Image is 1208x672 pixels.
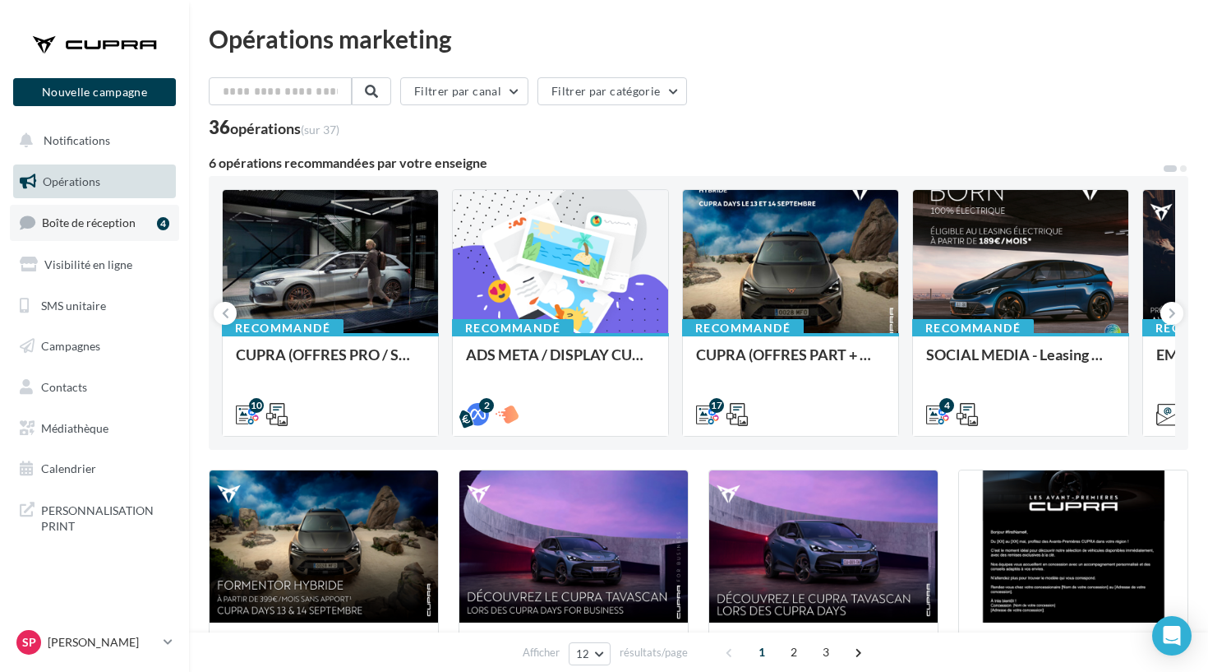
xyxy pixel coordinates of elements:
div: Recommandé [222,319,343,337]
span: (sur 37) [301,123,339,137]
div: Recommandé [912,319,1034,337]
a: PERSONNALISATION PRINT [10,493,179,541]
div: 4 [939,398,954,413]
div: Recommandé [452,319,574,337]
div: 10 [249,398,264,413]
div: Open Intercom Messenger [1152,616,1192,656]
button: Filtrer par canal [400,77,528,105]
span: Médiathèque [41,421,108,435]
button: Nouvelle campagne [13,78,176,106]
button: Filtrer par catégorie [537,77,687,105]
span: Visibilité en ligne [44,257,132,271]
div: 4 [157,217,169,230]
a: Opérations [10,165,179,199]
div: CUPRA (OFFRES PRO / SEPT) - SOCIAL MEDIA [236,346,425,379]
a: Visibilité en ligne [10,248,179,282]
div: ADS META / DISPLAY CUPRA DAYS Septembre 2025 [466,346,655,379]
div: 2 [479,398,494,413]
span: Campagnes [41,339,100,353]
span: 2 [781,639,807,665]
span: Contacts [41,380,87,394]
a: Boîte de réception4 [10,205,179,240]
div: 6 opérations recommandées par votre enseigne [209,156,1162,169]
p: [PERSON_NAME] [48,634,157,651]
div: opérations [230,121,339,136]
span: Calendrier [41,461,96,475]
span: PERSONNALISATION PRINT [41,499,169,535]
span: Boîte de réception [42,216,136,229]
a: Contacts [10,370,179,405]
div: CUPRA (OFFRES PART + CUPRA DAYS / SEPT) - SOCIAL MEDIA [696,346,885,379]
div: Recommandé [682,319,804,337]
a: Calendrier [10,452,179,486]
div: SOCIAL MEDIA - Leasing social électrique - CUPRA Born [926,346,1115,379]
div: 17 [709,398,724,413]
a: Sp [PERSON_NAME] [13,627,176,658]
span: Notifications [44,133,110,147]
span: 3 [813,639,839,665]
button: 12 [569,642,611,665]
span: Sp [22,634,36,651]
span: résultats/page [620,645,688,660]
span: 12 [576,647,590,660]
div: Opérations marketing [209,26,1188,51]
button: Notifications [10,123,173,158]
span: SMS unitaire [41,298,106,312]
div: 36 [209,118,339,137]
span: Afficher [523,645,560,660]
a: Médiathèque [10,411,179,446]
a: SMS unitaire [10,289,179,323]
a: Campagnes [10,329,179,364]
span: Opérations [43,174,100,188]
span: 1 [749,639,775,665]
